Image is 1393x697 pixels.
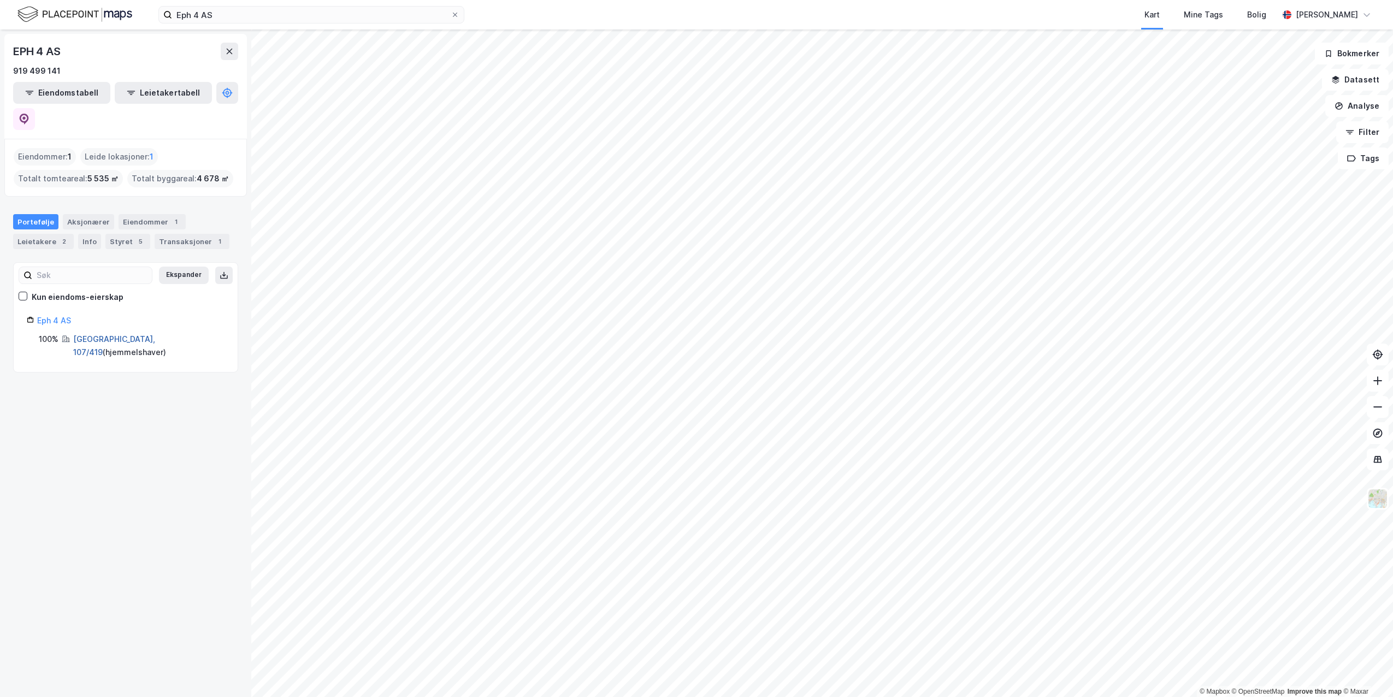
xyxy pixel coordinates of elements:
[68,150,72,163] span: 1
[197,172,229,185] span: 4 678 ㎡
[115,82,212,104] button: Leietakertabell
[32,267,152,283] input: Søk
[170,216,181,227] div: 1
[39,333,58,346] div: 100%
[13,43,62,60] div: EPH 4 AS
[87,172,119,185] span: 5 535 ㎡
[37,316,71,325] a: Eph 4 AS
[1325,95,1389,117] button: Analyse
[73,333,225,359] div: ( hjemmelshaver )
[214,236,225,247] div: 1
[1144,8,1160,21] div: Kart
[32,291,123,304] div: Kun eiendoms-eierskap
[1338,645,1393,697] iframe: Chat Widget
[150,150,154,163] span: 1
[13,234,74,249] div: Leietakere
[1232,688,1285,695] a: OpenStreetMap
[1247,8,1266,21] div: Bolig
[63,214,114,229] div: Aksjonærer
[1336,121,1389,143] button: Filter
[14,148,76,166] div: Eiendommer :
[14,170,123,187] div: Totalt tomteareal :
[1367,488,1388,509] img: Z
[1184,8,1223,21] div: Mine Tags
[13,64,61,78] div: 919 499 141
[58,236,69,247] div: 2
[127,170,233,187] div: Totalt byggareal :
[1322,69,1389,91] button: Datasett
[13,214,58,229] div: Portefølje
[73,334,155,357] a: [GEOGRAPHIC_DATA], 107/419
[78,234,101,249] div: Info
[17,5,132,24] img: logo.f888ab2527a4732fd821a326f86c7f29.svg
[1338,147,1389,169] button: Tags
[1288,688,1342,695] a: Improve this map
[135,236,146,247] div: 5
[13,82,110,104] button: Eiendomstabell
[172,7,451,23] input: Søk på adresse, matrikkel, gårdeiere, leietakere eller personer
[1315,43,1389,64] button: Bokmerker
[119,214,186,229] div: Eiendommer
[80,148,158,166] div: Leide lokasjoner :
[1296,8,1358,21] div: [PERSON_NAME]
[159,267,209,284] button: Ekspander
[1200,688,1230,695] a: Mapbox
[155,234,229,249] div: Transaksjoner
[105,234,150,249] div: Styret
